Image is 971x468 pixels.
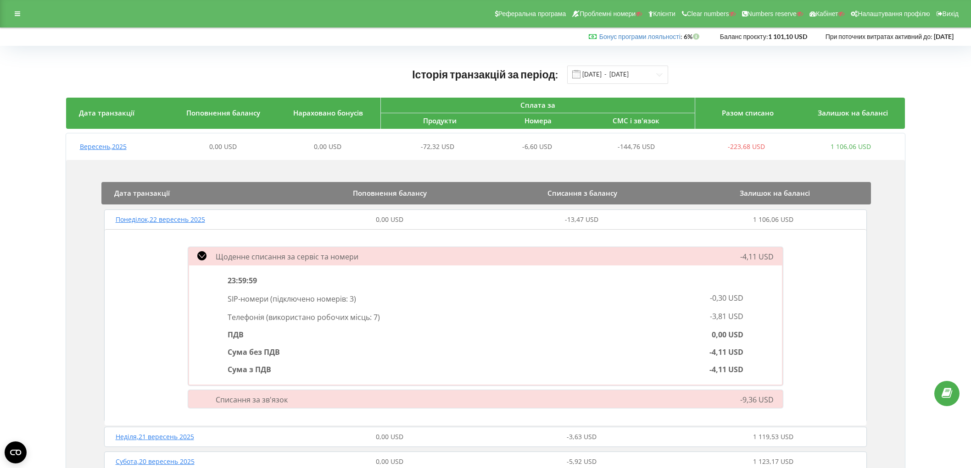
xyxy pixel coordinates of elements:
[423,116,457,125] span: Продукти
[116,432,194,441] span: Неділя , 21 вересень 2025
[293,108,363,117] span: Нараховано бонусів
[748,10,797,17] span: Numbers reserve
[599,33,681,40] a: Бонус програми лояльності
[114,188,170,198] span: Дата транзакції
[228,347,280,357] span: Сума без ПДВ
[228,330,244,340] span: ПДВ
[753,432,793,441] span: 1 119,53 USD
[80,142,127,151] span: Вересень , 2025
[350,294,356,304] span: 3 )
[740,252,774,262] span: -4,11 USD
[943,10,959,17] span: Вихід
[314,142,341,151] span: 0,00 USD
[684,33,702,40] strong: 6%
[116,457,195,466] span: Субота , 20 вересень 2025
[5,441,27,463] button: Open CMP widget
[687,10,729,17] span: Clear numbers
[722,108,774,117] span: Разом списано
[753,457,793,466] span: 1 123,17 USD
[934,33,954,40] strong: [DATE]
[709,347,743,357] span: -4,11 USD
[653,10,675,17] span: Клієнти
[710,311,743,321] span: -3,81 USD
[768,33,807,40] strong: 1 101,10 USD
[826,33,932,40] span: При поточних витратах активний до:
[376,432,403,441] span: 0,00 USD
[228,364,271,374] span: Сума з ПДВ
[353,188,427,198] span: Поповнення балансу
[266,312,268,322] span: (
[753,215,793,224] span: 1 106,06 USD
[599,33,682,40] span: :
[618,142,655,151] span: -144,76 USD
[740,394,774,404] span: -9,36 USD
[720,33,768,40] span: Баланс проєкту:
[816,10,838,17] span: Кабінет
[740,188,810,198] span: Залишок на балансі
[79,108,134,117] span: Дата транзакції
[818,108,888,117] span: Залишок на балансі
[186,108,260,117] span: Поповнення балансу
[268,312,372,322] span: використано робочих місць:
[376,457,403,466] span: 0,00 USD
[216,394,288,404] span: Списання за зв'язок
[567,432,597,441] span: -3,63 USD
[421,142,454,151] span: -72,32 USD
[116,215,205,224] span: Понеділок , 22 вересень 2025
[613,116,659,125] span: СМС і зв'язок
[712,330,743,340] span: 0,00 USD
[273,294,348,304] span: підключено номерів:
[209,142,237,151] span: 0,00 USD
[216,252,358,262] span: Щоденне списання за сервіс та номери
[525,116,552,125] span: Номера
[728,142,765,151] span: -223,68 USD
[270,294,273,304] span: (
[709,364,743,374] span: -4,11 USD
[547,188,617,198] span: Списання з балансу
[565,215,598,224] span: -13,47 USD
[831,142,871,151] span: 1 106,06 USD
[710,293,743,303] span: -0,30 USD
[498,10,566,17] span: Реферальна програма
[228,294,270,304] span: SIP-номери
[580,10,636,17] span: Проблемні номери
[520,100,555,110] span: Сплата за
[522,142,552,151] span: -6,60 USD
[228,275,257,286] span: 23:59:59
[374,312,380,322] span: 7 )
[228,312,266,322] span: Телефонія
[567,457,597,466] span: -5,92 USD
[376,215,403,224] span: 0,00 USD
[412,68,558,81] span: Історія транзакцій за період:
[858,10,930,17] span: Налаштування профілю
